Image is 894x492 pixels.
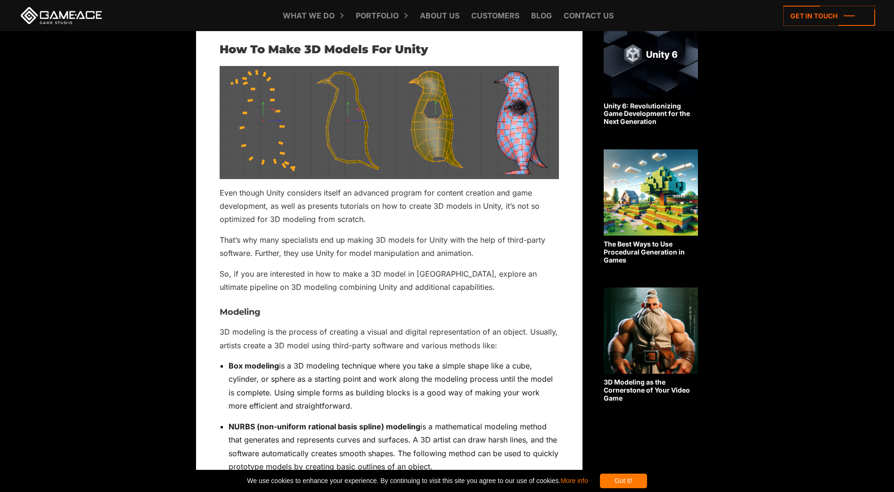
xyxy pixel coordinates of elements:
[783,6,875,26] a: Get in touch
[220,186,559,226] p: Even though Unity considers itself an advanced program for content creation and game development,...
[220,66,559,179] img: 3d modeling for unity
[220,325,559,352] p: 3D modeling is the process of creating a visual and digital representation of an object. Usually,...
[220,43,559,56] h2: How To Make 3D Models For Unity
[220,267,559,294] p: So, if you are interested in how to make a 3D model in [GEOGRAPHIC_DATA], explore an ultimate pip...
[560,477,588,484] a: More info
[604,287,698,374] img: Related
[247,474,588,488] span: We use cookies to enhance your experience. By continuing to visit this site you agree to our use ...
[604,149,698,264] a: The Best Ways to Use Procedural Generation in Games
[604,149,698,236] img: Related
[604,11,698,126] a: Unity 6: Revolutionizing Game Development for the Next Generation
[220,308,559,317] h3: Modeling
[604,287,698,402] a: 3D Modeling as the Cornerstone of Your Video Game
[600,474,647,488] div: Got it!
[604,11,698,98] img: Related
[229,359,559,413] p: is a 3D modeling technique where you take a simple shape like a cube, cylinder, or sphere as a st...
[229,361,279,370] strong: Box modeling
[229,422,420,431] strong: NURBS (non-uniform rational basis spline) modeling
[220,233,559,260] p: That’s why many specialists end up making 3D models for Unity with the help of third-party softwa...
[229,420,559,474] p: is a mathematical modeling method that generates and represents curves and surfaces. A 3D artist ...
